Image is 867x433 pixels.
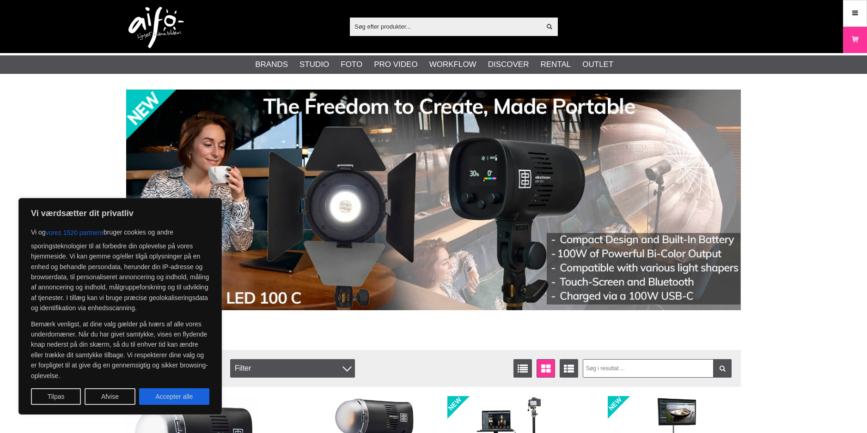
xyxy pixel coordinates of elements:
[31,208,209,219] p: Vi værdsætter dit privatliv
[560,359,578,378] a: Udvid liste
[255,59,288,71] a: Brands
[230,359,355,378] div: Filter
[582,59,613,71] a: Outlet
[126,90,741,310] img: Annonce:002 banner-elin-led100c11390x.jpg
[583,359,732,378] input: Søg i resultat ...
[513,359,532,378] a: Vis liste
[429,59,476,71] a: Workflow
[31,388,81,405] button: Tilpas
[374,59,417,71] a: Pro Video
[128,7,184,48] img: logo.png
[537,359,555,378] a: Vinduevisning
[31,224,209,313] p: Vi og bruger cookies og andre sporingsteknologier til at forbedre din oplevelse på vores hjemmesi...
[299,59,329,71] a: Studio
[488,59,529,71] a: Discover
[46,224,104,241] button: vores 1520 partnere
[18,198,222,415] div: Vi værdsætter dit privatliv
[341,59,362,71] a: Foto
[713,359,732,378] a: Filtrer
[540,59,571,71] a: Rental
[85,388,135,405] button: Afvise
[139,388,209,405] button: Accepter alle
[350,19,541,33] input: Søg efter produkter...
[31,319,209,381] p: Bemærk venligst, at dine valg gælder på tværs af alle vores underdomæner. Når du har givet samtyk...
